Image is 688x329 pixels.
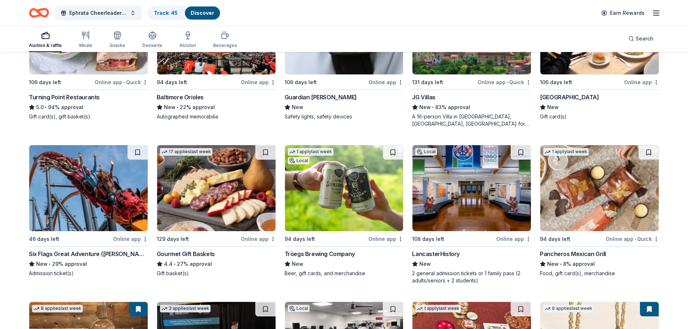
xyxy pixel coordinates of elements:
div: 94 days left [285,235,315,243]
div: Beverages [213,43,237,48]
button: Desserts [142,28,162,52]
a: Earn Rewards [597,7,649,20]
div: Pancheros Mexican Grill [540,250,606,258]
div: 2 general admission tickets or 1 family pass (2 adults/seniors + 2 students) [412,270,531,284]
img: Image for Tröegs Brewing Company [285,145,403,231]
div: 17 applies last week [160,148,212,156]
a: Image for LancasterHistoryLocal108 days leftOnline appLancasterHistoryNew2 general admission tick... [412,145,531,284]
div: Online app Quick [95,78,148,87]
span: New [547,260,559,268]
div: Safety lights, safety devices [285,113,404,120]
span: • [432,104,434,110]
div: 22% approval [157,103,276,112]
div: 3 applies last week [160,305,211,312]
div: Online app Quick [606,234,659,243]
div: 46 days left [29,235,59,243]
div: 9 applies last week [543,305,594,312]
span: 4.4 [164,260,173,268]
div: Online app [368,78,403,87]
a: Image for Tröegs Brewing Company1 applylast weekLocal94 days leftOnline appTröegs Brewing Company... [285,145,404,277]
div: 106 days left [285,78,317,87]
a: Image for Pancheros Mexican Grill1 applylast week94 days leftOnline app•QuickPancheros Mexican Gr... [540,145,659,277]
div: Autographed memorabilia [157,113,276,120]
div: Online app [241,78,276,87]
div: Meals [79,43,92,48]
div: Beer, gift cards, and merchandise [285,270,404,277]
button: Snacks [109,28,125,52]
div: Admission ticket(s) [29,270,148,277]
a: Discover [191,10,214,16]
div: 27% approval [157,260,276,268]
div: Gift card(s) [540,113,659,120]
span: • [45,104,47,110]
span: New [419,103,431,112]
span: Search [636,34,653,43]
div: 94 days left [157,78,187,87]
img: Image for Six Flags Great Adventure (Jackson Township) [29,145,148,231]
img: Image for LancasterHistory [412,145,531,231]
div: Local [288,305,310,312]
img: Image for Gourmet Gift Baskets [157,145,276,231]
div: Online app [368,234,403,243]
div: Gift card(s), gift basket(s) [29,113,148,120]
div: 83% approval [412,103,531,112]
div: Local [288,157,310,164]
button: Search [623,31,659,46]
a: Track· 45 [154,10,178,16]
span: New [292,260,303,268]
button: Ephrata Cheerleaders BINGO Extravaganza [55,6,142,20]
span: New [36,260,48,268]
div: Auction & raffle [29,43,62,48]
div: 1 apply last week [415,305,461,312]
span: • [174,261,176,267]
div: 129 days left [157,235,189,243]
div: 8 applies last week [32,305,83,312]
span: Ephrata Cheerleaders BINGO Extravaganza [69,9,127,17]
span: • [49,261,51,267]
div: 29% approval [29,260,148,268]
div: LancasterHistory [412,250,460,258]
a: Image for Gourmet Gift Baskets17 applieslast week129 days leftOnline appGourmet Gift Baskets4.4•2... [157,145,276,277]
span: • [177,104,178,110]
a: Image for Six Flags Great Adventure (Jackson Township)46 days leftOnline appSix Flags Great Adven... [29,145,148,277]
div: Gift basket(s) [157,270,276,277]
div: Online app [241,234,276,243]
div: Online app [113,234,148,243]
span: New [419,260,431,268]
div: Alcohol [179,43,196,48]
button: Auction & raffle [29,28,62,52]
span: • [124,79,125,85]
div: Online app Quick [478,78,531,87]
div: Tröegs Brewing Company [285,250,355,258]
div: JG Villas [412,93,435,101]
div: Snacks [109,43,125,48]
div: 108 days left [412,235,444,243]
div: A 16-person Villa in [GEOGRAPHIC_DATA], [GEOGRAPHIC_DATA], [GEOGRAPHIC_DATA] for 7days/6nights (R... [412,113,531,127]
span: • [635,236,636,242]
div: 94 days left [540,235,570,243]
span: • [560,261,562,267]
button: Meals [79,28,92,52]
div: 94% approval [29,103,148,112]
div: 106 days left [29,78,61,87]
div: Food, gift card(s), merchandise [540,270,659,277]
div: Desserts [142,43,162,48]
div: Online app [496,234,531,243]
div: 106 days left [540,78,572,87]
div: 131 days left [412,78,443,87]
div: Gourmet Gift Baskets [157,250,215,258]
div: 1 apply last week [543,148,589,156]
div: 1 apply last week [288,148,333,156]
div: Turning Point Restaurants [29,93,100,101]
img: Image for Pancheros Mexican Grill [540,145,659,231]
div: Local [415,148,437,155]
div: Online app [624,78,659,87]
a: Home [29,4,49,21]
div: 8% approval [540,260,659,268]
div: Six Flags Great Adventure ([PERSON_NAME][GEOGRAPHIC_DATA]) [29,250,148,258]
span: 5.0 [36,103,44,112]
span: • [507,79,508,85]
button: Track· 45Discover [147,6,221,20]
button: Alcohol [179,28,196,52]
span: New [292,103,303,112]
